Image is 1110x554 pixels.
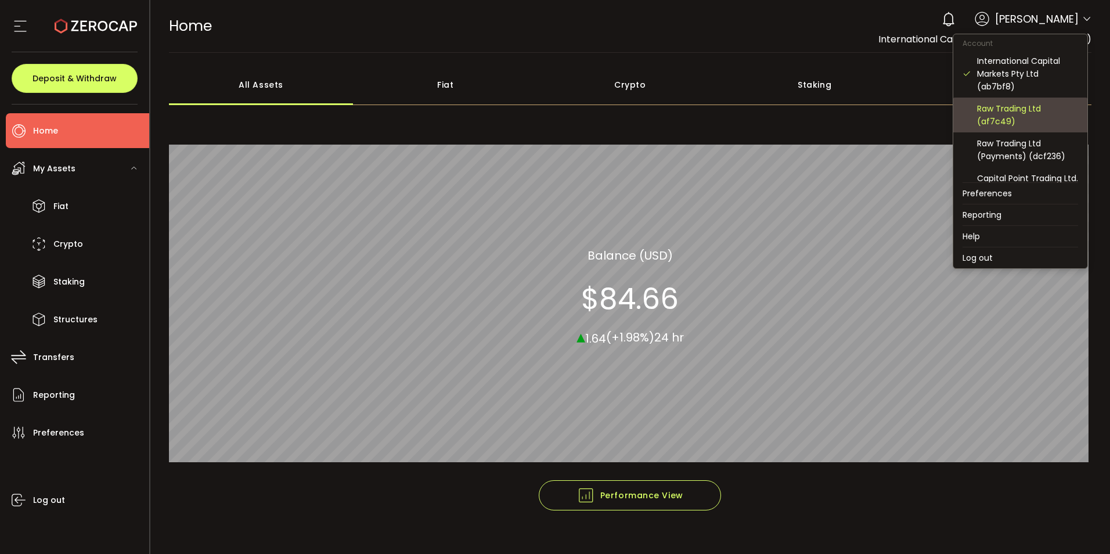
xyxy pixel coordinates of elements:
[878,33,1091,46] span: International Capital Markets Pty Ltd (ab7bf8)
[977,137,1078,163] div: Raw Trading Ltd (Payments) (dcf236)
[1052,498,1110,554] iframe: Chat Widget
[577,487,683,504] span: Performance View
[722,64,907,105] div: Staking
[53,274,85,290] span: Staking
[907,64,1091,105] div: Structured Products
[953,247,1087,268] li: Log out
[588,246,673,264] section: Balance (USD)
[538,64,722,105] div: Crypto
[53,311,98,328] span: Structures
[606,329,654,346] span: (+1.98%)
[169,16,212,36] span: Home
[539,480,721,510] button: Performance View
[977,55,1078,93] div: International Capital Markets Pty Ltd (ab7bf8)
[53,198,69,215] span: Fiat
[654,329,684,346] span: 24 hr
[995,11,1079,27] span: [PERSON_NAME]
[53,236,83,253] span: Crypto
[953,183,1087,204] li: Preferences
[33,387,75,404] span: Reporting
[33,160,75,177] span: My Assets
[953,226,1087,247] li: Help
[33,349,74,366] span: Transfers
[576,323,585,348] span: ▴
[953,204,1087,225] li: Reporting
[977,172,1078,197] div: Capital Point Trading Ltd. (Payments) (de1af4)
[353,64,538,105] div: Fiat
[977,102,1078,128] div: Raw Trading Ltd (af7c49)
[33,74,117,82] span: Deposit & Withdraw
[581,281,679,316] section: $84.66
[953,38,1002,48] span: Account
[33,123,58,139] span: Home
[33,425,84,441] span: Preferences
[33,492,65,509] span: Log out
[585,330,606,346] span: 1.64
[12,64,138,93] button: Deposit & Withdraw
[169,64,354,105] div: All Assets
